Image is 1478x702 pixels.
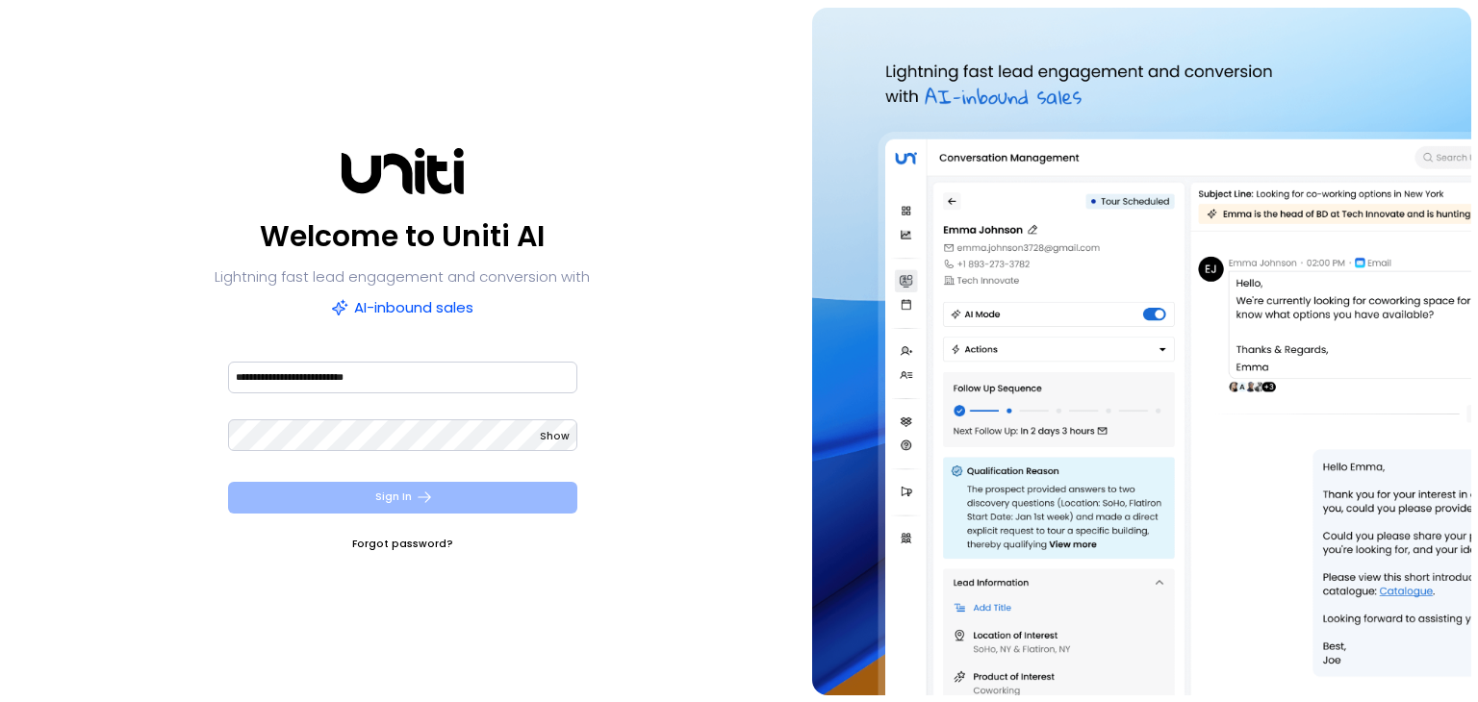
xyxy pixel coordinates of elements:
[540,427,570,446] button: Show
[331,294,473,321] p: AI-inbound sales
[540,429,570,443] span: Show
[260,213,545,260] p: Welcome to Uniti AI
[228,482,577,514] button: Sign In
[352,535,453,554] a: Forgot password?
[215,263,590,290] p: Lightning fast lead engagement and conversion with
[812,8,1470,695] img: auth-hero.png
